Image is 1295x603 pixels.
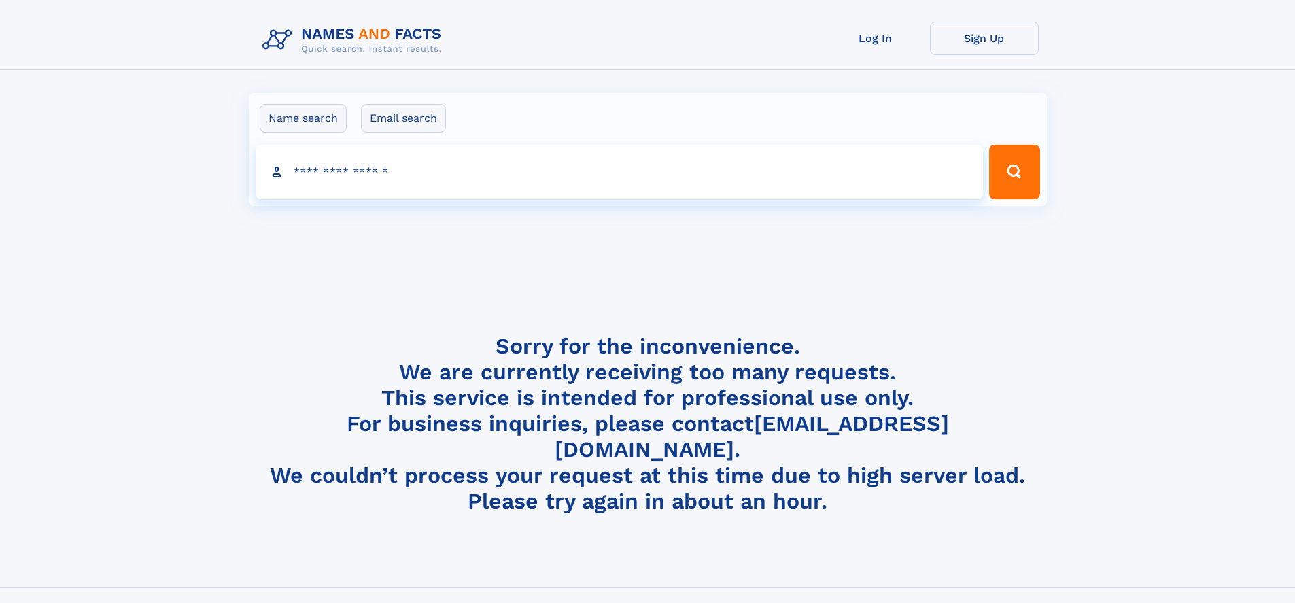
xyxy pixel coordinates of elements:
[260,104,347,133] label: Name search
[361,104,446,133] label: Email search
[257,333,1039,515] h4: Sorry for the inconvenience. We are currently receiving too many requests. This service is intend...
[821,22,930,55] a: Log In
[256,145,984,199] input: search input
[555,411,949,462] a: [EMAIL_ADDRESS][DOMAIN_NAME]
[257,22,453,58] img: Logo Names and Facts
[930,22,1039,55] a: Sign Up
[989,145,1039,199] button: Search Button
